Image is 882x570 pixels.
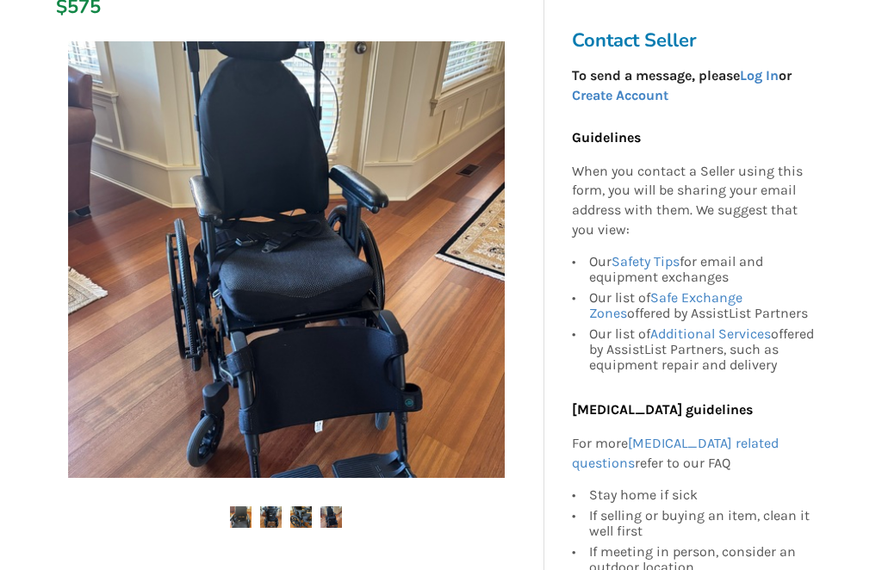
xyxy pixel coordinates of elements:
[612,253,680,270] a: Safety Tips
[589,289,742,321] a: Safe Exchange Zones
[572,162,818,240] p: When you contact a Seller using this form, you will be sharing your email address with them. We s...
[589,288,818,324] div: Our list of offered by AssistList Partners
[290,506,312,528] img: jay union tilting wheelchair-wheelchair-mobility-surrey-assistlist-listing
[650,325,771,342] a: Additional Services
[260,506,282,528] img: jay union tilting wheelchair-wheelchair-mobility-surrey-assistlist-listing
[589,254,818,288] div: Our for email and equipment exchanges
[572,67,792,103] strong: To send a message, please or
[740,67,779,84] a: Log In
[589,505,818,542] div: If selling or buying an item, clean it well first
[589,487,818,505] div: Stay home if sick
[572,401,753,418] b: [MEDICAL_DATA] guidelines
[68,41,505,478] img: jay union tilting wheelchair-wheelchair-mobility-surrey-assistlist-listing
[572,28,827,53] h3: Contact Seller
[572,434,818,474] p: For more refer to our FAQ
[589,324,818,373] div: Our list of offered by AssistList Partners, such as equipment repair and delivery
[572,87,668,103] a: Create Account
[320,506,342,528] img: jay union tilting wheelchair-wheelchair-mobility-surrey-assistlist-listing
[230,506,252,528] img: jay union tilting wheelchair-wheelchair-mobility-surrey-assistlist-listing
[572,129,641,146] b: Guidelines
[572,435,779,471] a: [MEDICAL_DATA] related questions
